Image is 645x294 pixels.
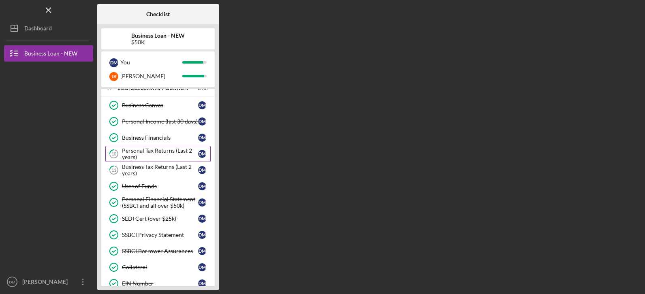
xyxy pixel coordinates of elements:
div: Business Loan - NEW [24,45,77,64]
a: SEDI Cert (over $25k)DM [105,211,211,227]
div: Personal Income (last 30 days) [122,118,198,125]
div: D M [198,101,206,109]
tspan: 11 [111,168,116,173]
a: SSBCI Borrower AssurancesDM [105,243,211,259]
div: SSBCI Privacy Statement [122,232,198,238]
a: SSBCI Privacy StatementDM [105,227,211,243]
div: D M [198,134,206,142]
b: Business Loan - NEW [131,32,185,39]
button: Business Loan - NEW [4,45,93,62]
button: DM[PERSON_NAME] [4,274,93,290]
div: D M [198,117,206,126]
div: Business Tax Returns (Last 2 years) [122,164,198,177]
text: DM [9,280,15,284]
a: Personal Financial Statement (SSBCI and all over $50k)DM [105,194,211,211]
div: D M [198,231,206,239]
div: Business Canvas [122,102,198,109]
button: Dashboard [4,20,93,36]
div: $50K [131,39,185,45]
div: D M [198,263,206,271]
b: Checklist [146,11,170,17]
div: D M [198,166,206,174]
div: [PERSON_NAME] [20,274,73,292]
div: [PERSON_NAME] [120,69,182,83]
div: Business Financials [122,134,198,141]
a: Business FinancialsDM [105,130,211,146]
div: D M [198,198,206,207]
div: D M [198,279,206,288]
a: 11Business Tax Returns (Last 2 years)DM [105,162,211,178]
div: Collateral [122,264,198,271]
div: D M [198,150,206,158]
div: D M [198,215,206,223]
div: Uses of Funds [122,183,198,190]
div: Personal Financial Statement (SSBCI and all over $50k) [122,196,198,209]
a: 10Personal Tax Returns (Last 2 years)DM [105,146,211,162]
div: SSBCI Borrower Assurances [122,248,198,254]
div: You [120,55,182,69]
div: D M [198,182,206,190]
a: CollateralDM [105,259,211,275]
div: EIN Number [122,280,198,287]
a: Uses of FundsDM [105,178,211,194]
a: EIN NumberDM [105,275,211,292]
div: D M [198,247,206,255]
div: Dashboard [24,20,52,38]
div: D M [109,58,118,67]
a: Business CanvasDM [105,97,211,113]
div: SEDI Cert (over $25k) [122,215,198,222]
tspan: 10 [111,151,117,157]
div: Personal Tax Returns (Last 2 years) [122,147,198,160]
a: Personal Income (last 30 days)DM [105,113,211,130]
div: J B [109,72,118,81]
